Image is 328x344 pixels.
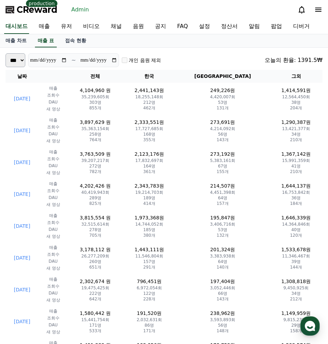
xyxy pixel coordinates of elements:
p: DAU [42,195,65,200]
p: 1,443,111원 [126,246,173,253]
p: 222명 [71,291,120,296]
p: 2,032,631회 [126,317,173,323]
p: 새 영상 [42,106,65,112]
p: 3,178,112 원 [71,246,120,253]
p: 매출 [42,277,65,282]
p: 191,520원 [126,310,173,317]
p: ~ [71,56,76,64]
p: 조회수 [42,124,65,130]
p: 764개 [71,137,120,143]
p: 3,052,446회 [179,285,267,291]
p: 201,324원 [179,246,267,253]
p: 1,290,387원 [272,119,320,126]
a: 정산서 [216,19,243,34]
p: 260명 [71,259,120,264]
p: 238,962원 [179,310,267,317]
p: 155개 [179,169,267,174]
p: 17,727,685회 [126,126,173,132]
p: 462개 [126,105,173,111]
p: 140개 [179,264,267,270]
td: [DATE] [6,178,39,210]
p: 212개 [272,296,320,302]
p: 533개 [71,328,120,334]
p: 2,343,783원 [126,182,173,190]
p: 3,763,509 원 [71,151,120,158]
p: 4,451,398회 [179,190,267,195]
p: 조회수 [42,220,65,225]
p: 249,226원 [179,87,267,94]
p: DAU [42,322,65,328]
p: 새 영상 [42,138,65,144]
p: 782개 [71,169,120,174]
p: 매출 [42,213,65,218]
a: 비디오 [78,19,105,34]
p: 64명 [179,195,267,201]
p: 210개 [272,169,320,174]
th: 전체 [68,70,123,83]
p: 171개 [126,328,173,334]
td: [DATE] [6,115,39,146]
p: 새 영상 [42,329,65,335]
p: 새 영상 [42,202,65,207]
p: 17,832,697회 [126,158,173,163]
a: 접속 현황 [60,34,92,47]
p: 매출 [42,181,65,187]
p: 189명 [126,195,173,201]
p: 164명 [126,163,173,169]
label: 개인 음원 제외 [129,57,161,64]
p: 122명 [126,291,173,296]
p: 14,744,052회 [126,221,173,227]
p: 새 영상 [42,170,65,175]
p: 매출 [42,117,65,123]
p: 40명 [272,227,320,233]
p: 195,847원 [179,214,267,221]
p: DAU [42,131,65,137]
p: 1,414,591원 [272,87,320,94]
p: 조회수 [42,252,65,257]
p: 1,644,137원 [272,182,320,190]
p: 361개 [126,169,173,174]
p: 18,255,148회 [126,94,173,100]
a: 공지 [149,19,172,34]
a: 매출 표 [35,34,57,47]
p: 1,533,678원 [272,246,320,253]
p: 168명 [126,132,173,137]
p: 조회수 [42,283,65,289]
p: 11,546,804회 [126,253,173,259]
th: [GEOGRAPHIC_DATA] [176,70,270,83]
a: CReward [6,4,57,15]
p: 3,815,554 원 [71,214,120,221]
p: 278명 [71,227,120,233]
p: DAU [42,163,65,169]
p: 38명 [272,100,320,105]
p: 272명 [71,163,120,169]
td: [DATE] [6,83,39,115]
p: 197,404원 [179,278,267,285]
p: 273,192원 [179,151,267,158]
a: 유저 [55,19,78,34]
p: 19,214,703회 [126,190,173,195]
a: 팝업 [265,19,288,34]
p: 1,580,442 원 [71,310,120,317]
p: 53명 [179,227,267,233]
p: 212명 [126,100,173,105]
p: 새 영상 [42,297,65,303]
p: 조회수 [42,188,65,193]
p: 56명 [179,132,267,137]
p: 380개 [126,233,173,238]
p: 185명 [126,227,173,233]
p: 6,972,054회 [126,285,173,291]
p: 67명 [179,163,267,169]
p: 642개 [71,296,120,302]
p: 3,897,629 원 [71,119,120,126]
td: [DATE] [6,306,39,337]
p: DAU [42,259,65,264]
p: 56명 [179,323,267,328]
p: 36명 [272,195,320,201]
p: 53명 [179,100,267,105]
p: 매출 [42,245,65,250]
p: 214,507원 [179,182,267,190]
a: 알림 [243,19,265,34]
p: 2,302,674 원 [71,278,120,285]
p: 새 영상 [42,265,65,271]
